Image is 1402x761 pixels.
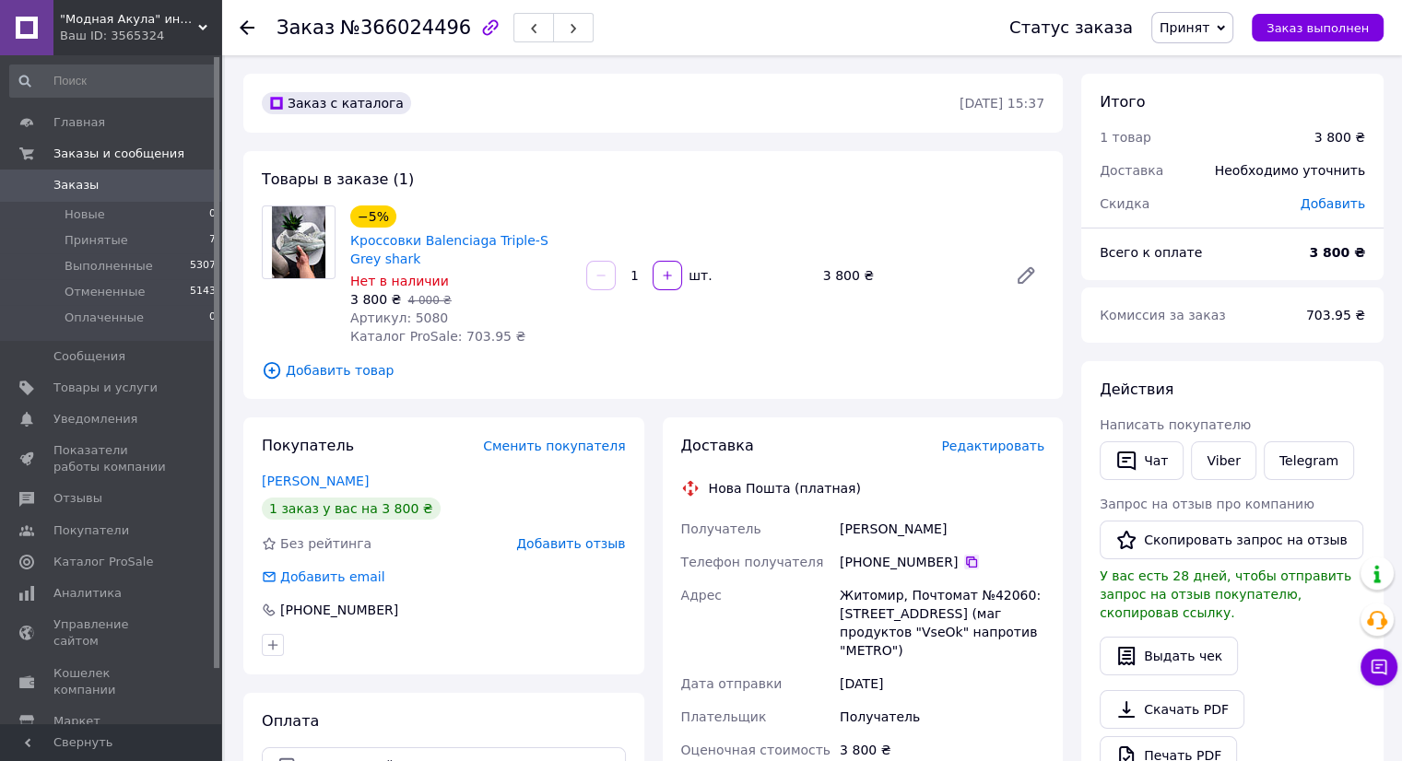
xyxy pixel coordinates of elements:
span: Артикул: 5080 [350,310,448,325]
span: Добавить отзыв [516,536,625,551]
span: Без рейтинга [280,536,371,551]
div: Нова Пошта (платная) [704,479,866,498]
span: Заказ [277,17,335,39]
div: [DATE] [836,667,1048,700]
div: Заказ с каталога [262,92,411,114]
span: 5143 [190,284,216,300]
span: Отмененные [65,284,145,300]
span: 1 товар [1100,130,1151,145]
span: Принят [1160,20,1209,35]
img: Кроссовки Balenciaga Triple-S Grey shark [272,206,326,278]
span: 4 000 ₴ [407,294,451,307]
span: 0 [209,310,216,326]
span: Сменить покупателя [483,439,625,453]
span: Нет в наличии [350,274,449,288]
b: 3 800 ₴ [1309,245,1365,260]
div: шт. [684,266,713,285]
span: Получатель [681,521,761,536]
div: [PHONE_NUMBER] [278,601,400,619]
span: 5307 [190,258,216,275]
span: Уведомления [53,411,137,427]
div: −5% [350,205,396,228]
div: Ваш ID: 3565324 [60,28,221,44]
span: Принятые [65,232,128,249]
input: Поиск [9,64,218,98]
span: Добавить [1301,196,1365,211]
div: 1 заказ у вас на 3 800 ₴ [262,498,441,520]
span: Управление сайтом [53,616,171,650]
span: 0 [209,206,216,223]
span: Оплаченные [65,310,144,326]
span: Заказ выполнен [1267,21,1369,35]
span: Плательщик [681,709,767,724]
span: Дата отправки [681,676,783,691]
span: Действия [1100,380,1173,398]
button: Заказ выполнен [1252,14,1384,41]
div: Вернуться назад [240,18,254,37]
span: Покупатели [53,522,129,539]
a: Редактировать [1007,257,1044,294]
span: 703.95 ₴ [1306,308,1365,322]
span: Покупатель [262,437,354,454]
span: Доставка [681,437,754,454]
span: №366024496 [340,17,471,39]
div: [PERSON_NAME] [836,512,1048,545]
div: 3 800 ₴ [816,263,1000,288]
button: Выдать чек [1100,637,1238,675]
span: Новые [65,206,105,223]
div: Необходимо уточнить [1204,150,1376,191]
a: Кроссовки Balenciaga Triple-S Grey shark [350,233,548,266]
div: [PHONE_NUMBER] [840,553,1044,571]
button: Чат [1100,441,1184,480]
span: Редактировать [941,439,1044,453]
span: Каталог ProSale [53,554,153,570]
div: Получатель [836,700,1048,733]
span: Скидка [1100,196,1149,211]
span: 7 [209,232,216,249]
span: Всего к оплате [1100,245,1202,260]
span: Телефон получателя [681,555,824,569]
span: Выполненные [65,258,153,275]
span: 3 800 ₴ [350,292,401,307]
span: Показатели работы компании [53,442,171,475]
span: У вас есть 28 дней, чтобы отправить запрос на отзыв покупателю, скопировав ссылку. [1100,568,1351,620]
span: Заказы [53,177,99,193]
span: Главная [53,114,105,131]
div: Добавить email [260,568,387,586]
span: "Модная Акула" интернет магазин одежды и обуви [60,11,198,28]
button: Скопировать запрос на отзыв [1100,521,1363,559]
span: Кошелек компании [53,665,171,698]
span: Сообщения [53,348,125,365]
a: Скачать PDF [1100,690,1244,729]
span: Товары и услуги [53,380,158,396]
span: Маркет [53,713,100,730]
a: [PERSON_NAME] [262,474,369,488]
span: Оценочная стоимость [681,743,831,757]
div: 3 800 ₴ [1314,128,1365,146]
span: Итого [1100,93,1145,111]
span: Каталог ProSale: 703.95 ₴ [350,329,525,344]
a: Telegram [1264,441,1354,480]
div: Житомир, Почтомат №42060: [STREET_ADDRESS] (маг продуктов "VseOk" напротив "METRO") [836,579,1048,667]
span: Комиссия за заказ [1100,308,1226,322]
button: Чат с покупателем [1361,649,1397,685]
span: Заказы и сообщения [53,146,184,162]
span: Адрес [681,588,722,603]
div: Добавить email [278,568,387,586]
span: Доставка [1100,163,1163,178]
span: Написать покупателю [1100,417,1251,432]
span: Оплата [262,712,319,730]
div: Статус заказа [1009,18,1133,37]
span: Запрос на отзыв про компанию [1100,497,1314,511]
span: Товары в заказе (1) [262,170,414,188]
span: Аналитика [53,585,122,602]
span: Добавить товар [262,360,1044,380]
time: [DATE] 15:37 [960,96,1044,111]
span: Отзывы [53,490,102,507]
a: Viber [1191,441,1255,480]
